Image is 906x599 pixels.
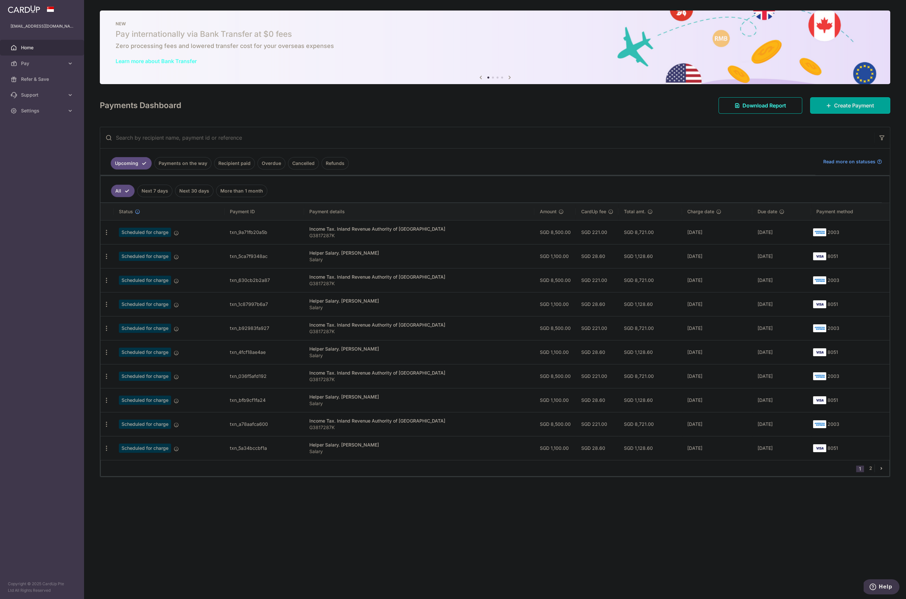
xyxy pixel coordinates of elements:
td: [DATE] [752,340,811,364]
a: All [111,185,135,197]
td: SGD 1,100.00 [534,292,576,316]
p: [EMAIL_ADDRESS][DOMAIN_NAME] [11,23,74,30]
td: [DATE] [752,244,811,268]
td: txn_5ca7f9348ac [225,244,304,268]
td: [DATE] [752,316,811,340]
a: Payments on the way [154,157,211,170]
td: SGD 8,500.00 [534,268,576,292]
span: 2003 [828,229,839,235]
td: SGD 8,500.00 [534,412,576,436]
td: SGD 8,500.00 [534,220,576,244]
img: Bank Card [813,396,826,404]
td: SGD 1,100.00 [534,244,576,268]
td: [DATE] [682,340,752,364]
span: Amount [540,208,556,215]
a: Recipient paid [214,157,255,170]
span: Scheduled for charge [119,372,171,381]
div: Helper Salary. [PERSON_NAME] [309,298,529,304]
td: SGD 1,128.60 [618,436,682,460]
td: SGD 28.60 [576,244,618,268]
th: Payment method [811,203,890,220]
a: Learn more about Bank Transfer [116,58,197,64]
td: txn_1c87997b6a7 [225,292,304,316]
p: G3817287K [309,232,529,239]
a: Next 30 days [175,185,213,197]
span: Read more on statuses [823,158,875,165]
span: 8051 [828,445,838,451]
img: Bank Card [813,228,826,236]
div: Income Tax. Inland Revenue Authority of [GEOGRAPHIC_DATA] [309,370,529,376]
td: [DATE] [752,364,811,388]
td: [DATE] [682,364,752,388]
td: SGD 1,100.00 [534,340,576,364]
div: Helper Salary. [PERSON_NAME] [309,250,529,256]
td: SGD 221.00 [576,220,618,244]
a: Cancelled [288,157,319,170]
td: txn_4fcf18ae4ae [225,340,304,364]
span: 2003 [828,421,839,427]
td: SGD 1,128.60 [618,340,682,364]
div: Income Tax. Inland Revenue Authority of [GEOGRAPHIC_DATA] [309,322,529,328]
span: Download Report [742,102,786,109]
th: Payment ID [225,203,304,220]
img: Bank Card [813,324,826,332]
span: Scheduled for charge [119,444,171,453]
p: G3817287K [309,424,529,431]
p: Salary [309,352,529,359]
a: More than 1 month [216,185,267,197]
img: Bank transfer banner [100,11,890,84]
img: Bank Card [813,276,826,284]
td: SGD 28.60 [576,292,618,316]
td: SGD 221.00 [576,316,618,340]
nav: pager [856,460,889,476]
iframe: Opens a widget where you can find more information [864,579,899,596]
img: Bank Card [813,420,826,428]
td: txn_b92983fa927 [225,316,304,340]
img: Bank Card [813,252,826,260]
td: [DATE] [752,436,811,460]
h5: Pay internationally via Bank Transfer at $0 fees [116,29,874,39]
p: Salary [309,400,529,407]
h4: Payments Dashboard [100,100,181,111]
div: Helper Salary. [PERSON_NAME] [309,346,529,352]
th: Payment details [304,203,534,220]
span: 8051 [828,253,838,259]
span: Settings [21,107,64,114]
span: Support [21,92,64,98]
td: SGD 8,721.00 [618,220,682,244]
td: SGD 221.00 [576,412,618,436]
p: Salary [309,448,529,455]
a: Download Report [718,97,802,114]
span: Charge date [687,208,714,215]
span: Scheduled for charge [119,252,171,261]
td: txn_630cb2b2a87 [225,268,304,292]
span: 8051 [828,349,838,355]
td: SGD 28.60 [576,436,618,460]
p: G3817287K [309,376,529,383]
td: SGD 221.00 [576,364,618,388]
img: Bank Card [813,300,826,308]
td: [DATE] [682,316,752,340]
span: Create Payment [834,102,874,109]
td: SGD 1,100.00 [534,436,576,460]
td: [DATE] [682,244,752,268]
img: CardUp [8,5,40,13]
p: Salary [309,256,529,263]
span: Refer & Save [21,76,64,82]
td: [DATE] [682,268,752,292]
h6: Zero processing fees and lowered transfer cost for your overseas expenses [116,42,874,50]
td: SGD 8,721.00 [618,412,682,436]
p: NEW [116,21,874,26]
a: Refunds [321,157,349,170]
a: Overdue [257,157,285,170]
span: Scheduled for charge [119,276,171,285]
img: Bank Card [813,372,826,380]
span: Scheduled for charge [119,324,171,333]
span: 2003 [828,325,839,331]
span: Scheduled for charge [119,300,171,309]
td: SGD 8,721.00 [618,268,682,292]
div: Income Tax. Inland Revenue Authority of [GEOGRAPHIC_DATA] [309,274,529,280]
td: SGD 8,721.00 [618,364,682,388]
td: [DATE] [752,220,811,244]
td: [DATE] [752,412,811,436]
